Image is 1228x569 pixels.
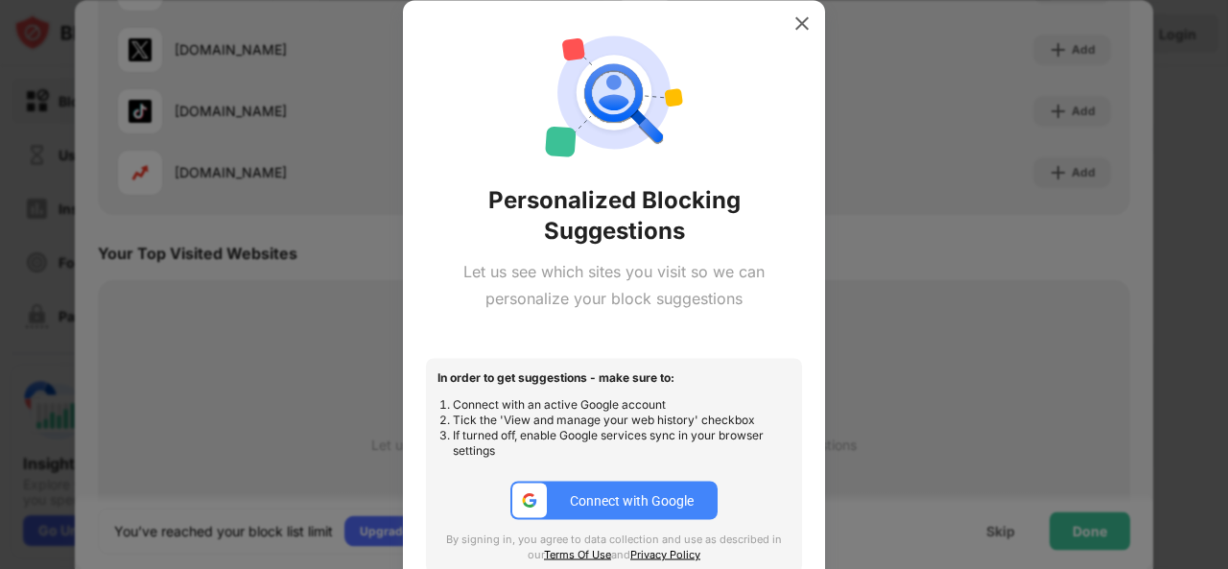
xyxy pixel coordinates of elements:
li: If turned off, enable Google services sync in your browser settings [453,428,791,459]
span: and [611,548,630,561]
img: personal-suggestions.svg [545,23,683,161]
div: Connect with Google [570,493,694,509]
button: google-icConnect with Google [510,482,718,520]
div: In order to get suggestions - make sure to: [437,370,791,386]
a: Privacy Policy [630,548,700,561]
a: Terms Of Use [544,548,611,561]
li: Connect with an active Google account [453,397,791,413]
div: Let us see which sites you visit so we can personalize your block suggestions [426,257,802,313]
span: By signing in, you agree to data collection and use as described in our [446,533,782,561]
img: google-ic [521,492,538,510]
div: Personalized Blocking Suggestions [426,184,802,246]
li: Tick the 'View and manage your web history' checkbox [453,413,791,428]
